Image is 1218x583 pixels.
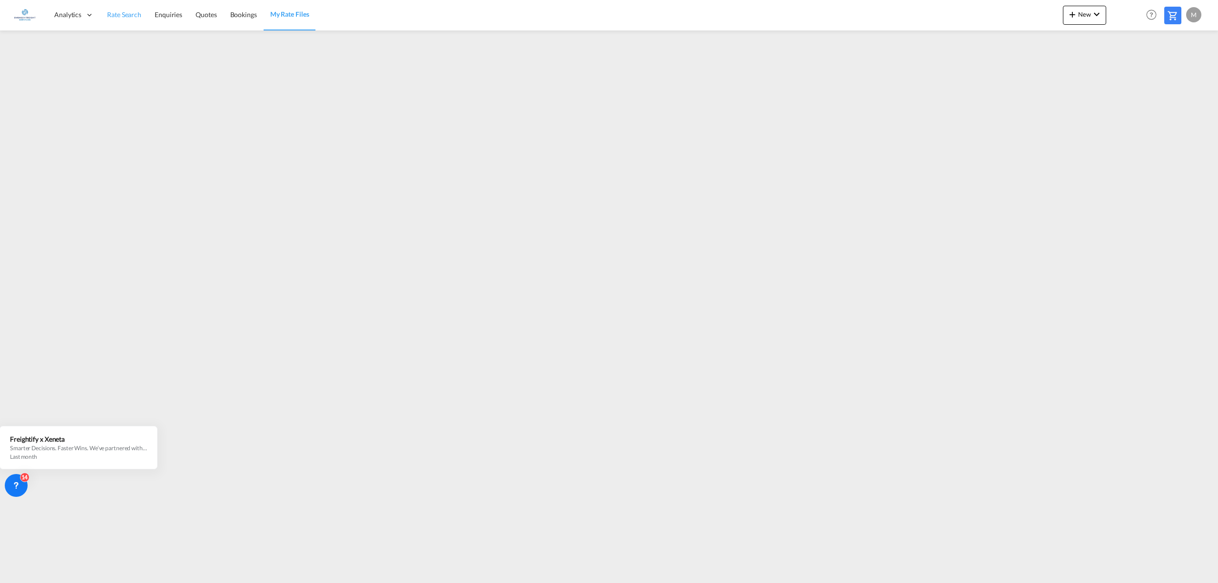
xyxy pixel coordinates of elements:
span: Bookings [230,10,257,19]
div: M [1186,7,1201,22]
div: Help [1143,7,1164,24]
span: Analytics [54,10,81,20]
span: My Rate Files [270,10,309,18]
md-icon: icon-chevron-down [1091,9,1102,20]
md-icon: icon-plus 400-fg [1067,9,1078,20]
span: Help [1143,7,1159,23]
span: Quotes [196,10,216,19]
img: e1326340b7c511ef854e8d6a806141ad.jpg [14,4,36,26]
button: icon-plus 400-fgNewicon-chevron-down [1063,6,1106,25]
span: New [1067,10,1102,18]
span: Enquiries [155,10,182,19]
span: Rate Search [107,10,141,19]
